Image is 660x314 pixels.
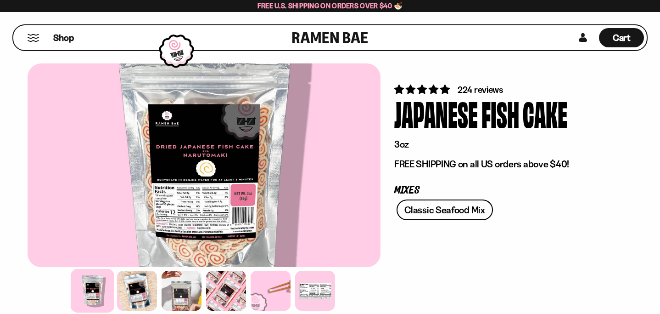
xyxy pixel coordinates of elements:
div: Fish [481,96,519,131]
span: Cart [613,32,631,43]
button: Mobile Menu Trigger [27,34,39,42]
div: Cake [523,96,567,131]
span: Shop [53,32,74,44]
a: Classic Seafood Mix [397,200,492,220]
p: 3oz [394,138,619,150]
span: Free U.S. Shipping on Orders over $40 🍜 [257,1,403,10]
p: FREE SHIPPING on all US orders above $40! [394,158,619,170]
p: Mixes [394,186,619,195]
div: Japanese [394,96,478,131]
a: Cart [599,25,644,50]
span: 224 reviews [458,84,503,95]
a: Shop [53,28,74,47]
span: 4.76 stars [394,84,452,95]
